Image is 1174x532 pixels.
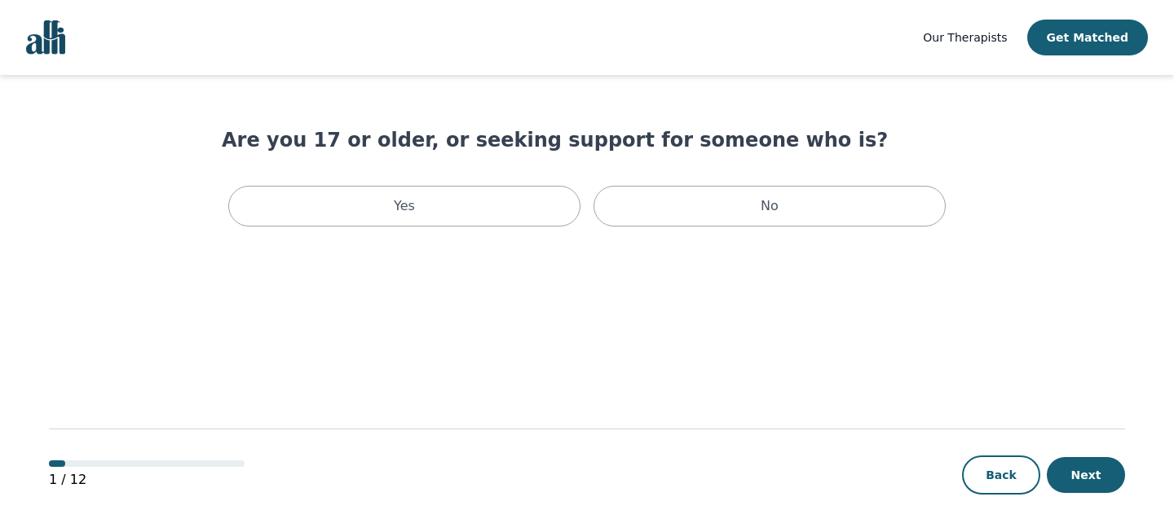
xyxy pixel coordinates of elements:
button: Back [962,455,1040,495]
span: Our Therapists [923,31,1007,44]
p: No [761,196,779,216]
img: alli logo [26,20,65,55]
a: Our Therapists [923,28,1007,47]
button: Get Matched [1027,20,1148,55]
p: 1 / 12 [49,470,245,490]
h1: Are you 17 or older, or seeking support for someone who is? [222,127,952,153]
button: Next [1047,457,1125,493]
p: Yes [394,196,415,216]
